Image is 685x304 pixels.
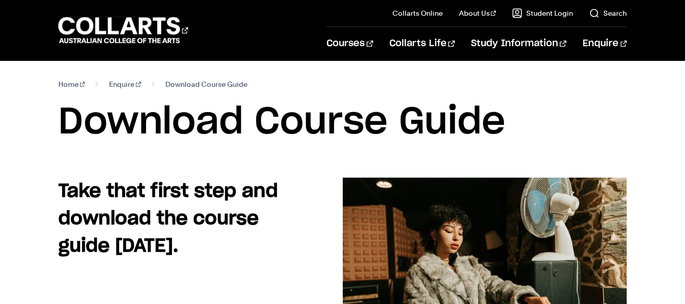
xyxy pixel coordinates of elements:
strong: Take that first step and download the course guide [DATE]. [58,182,278,255]
a: Enquire [109,77,141,91]
a: Enquire [583,27,627,60]
h1: Download Course Guide [58,99,627,145]
div: Go to homepage [58,16,188,45]
a: Collarts Life [389,27,455,60]
a: Search [589,8,627,18]
span: Download Course Guide [165,77,247,91]
a: Collarts Online [392,8,443,18]
a: Home [58,77,85,91]
a: Study Information [471,27,566,60]
a: Courses [327,27,373,60]
a: Student Login [512,8,573,18]
a: About Us [459,8,496,18]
